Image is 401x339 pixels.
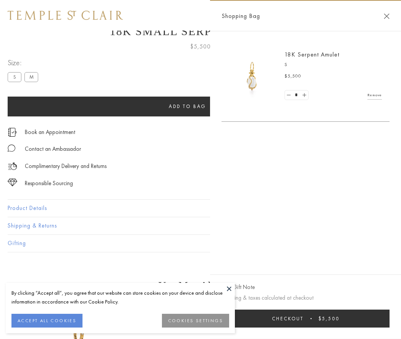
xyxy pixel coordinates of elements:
span: $5,500 [319,315,340,322]
button: ACCEPT ALL COOKIES [11,314,82,328]
div: By clicking “Accept all”, you agree that our website can store cookies on your device and disclos... [11,289,229,306]
a: 18K Serpent Amulet [285,50,340,58]
img: icon_delivery.svg [8,161,17,171]
span: $5,500 [190,42,211,52]
img: icon_appointment.svg [8,128,17,137]
a: Remove [367,91,382,99]
a: Book an Appointment [25,128,75,136]
button: Close Shopping Bag [384,13,390,19]
button: Add Gift Note [222,282,255,292]
img: icon_sourcing.svg [8,179,17,186]
div: Contact an Ambassador [25,144,81,154]
button: Gifting [8,235,393,252]
img: P51836-E11SERPPV [229,53,275,99]
h1: 18K Small Serpent Amulet [8,25,393,38]
button: Shipping & Returns [8,217,393,234]
p: S [285,61,382,69]
button: Checkout $5,500 [222,310,390,328]
button: Add to bag [8,97,367,116]
div: Responsible Sourcing [25,179,73,188]
button: COOKIES SETTINGS [162,314,229,328]
span: $5,500 [285,73,301,80]
label: M [24,72,38,82]
img: Temple St. Clair [8,11,123,20]
a: Set quantity to 0 [285,90,293,100]
span: Checkout [272,315,304,322]
label: S [8,72,21,82]
img: MessageIcon-01_2.svg [8,144,15,152]
button: Product Details [8,200,393,217]
span: Add to bag [169,103,206,110]
span: Size: [8,56,41,69]
span: Shopping Bag [222,11,260,21]
h3: You May Also Like [19,279,382,292]
p: Complimentary Delivery and Returns [25,161,107,171]
p: Shipping & taxes calculated at checkout [222,293,390,303]
a: Set quantity to 2 [300,90,308,100]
